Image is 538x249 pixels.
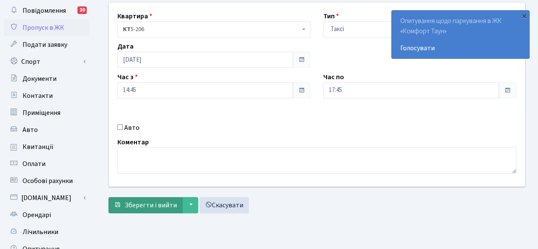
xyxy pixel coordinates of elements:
label: Дата [117,41,134,52]
label: Квартира [117,11,152,21]
a: Особові рахунки [4,172,89,189]
a: [DOMAIN_NAME] [4,189,89,206]
span: Лічильники [23,227,58,237]
span: Документи [23,74,57,83]
a: Документи [4,70,89,87]
a: Оплати [4,155,89,172]
span: Контакти [23,91,53,100]
a: Лічильники [4,223,89,240]
label: Тип [323,11,339,21]
span: Повідомлення [23,6,66,15]
div: 10 [77,6,87,14]
a: Квитанції [4,138,89,155]
span: Пропуск в ЖК [23,23,64,32]
a: Контакти [4,87,89,104]
span: <b>КТ</b>&nbsp;&nbsp;&nbsp;&nbsp;5-206 [117,21,310,37]
b: КТ [123,25,131,34]
a: Авто [4,121,89,138]
span: <b>КТ</b>&nbsp;&nbsp;&nbsp;&nbsp;5-206 [123,25,300,34]
span: Орендарі [23,210,51,220]
label: Час з [117,72,138,82]
span: Особові рахунки [23,176,73,186]
a: Приміщення [4,104,89,121]
a: Повідомлення10 [4,2,89,19]
a: Подати заявку [4,36,89,53]
span: Зберегти і вийти [125,200,177,210]
div: Опитування щодо паркування в ЖК «Комфорт Таун» [392,11,529,58]
a: Пропуск в ЖК [4,19,89,36]
span: Подати заявку [23,40,67,49]
label: Час по [323,72,344,82]
a: Голосувати [400,43,521,53]
div: × [520,11,528,20]
span: Приміщення [23,108,60,117]
span: Квитанції [23,142,54,152]
a: Орендарі [4,206,89,223]
a: Скасувати [199,197,249,213]
label: Авто [124,123,139,133]
span: Оплати [23,159,46,169]
label: Коментар [117,137,149,147]
button: Зберегти і вийти [108,197,182,213]
span: Авто [23,125,38,135]
a: Спорт [4,53,89,70]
